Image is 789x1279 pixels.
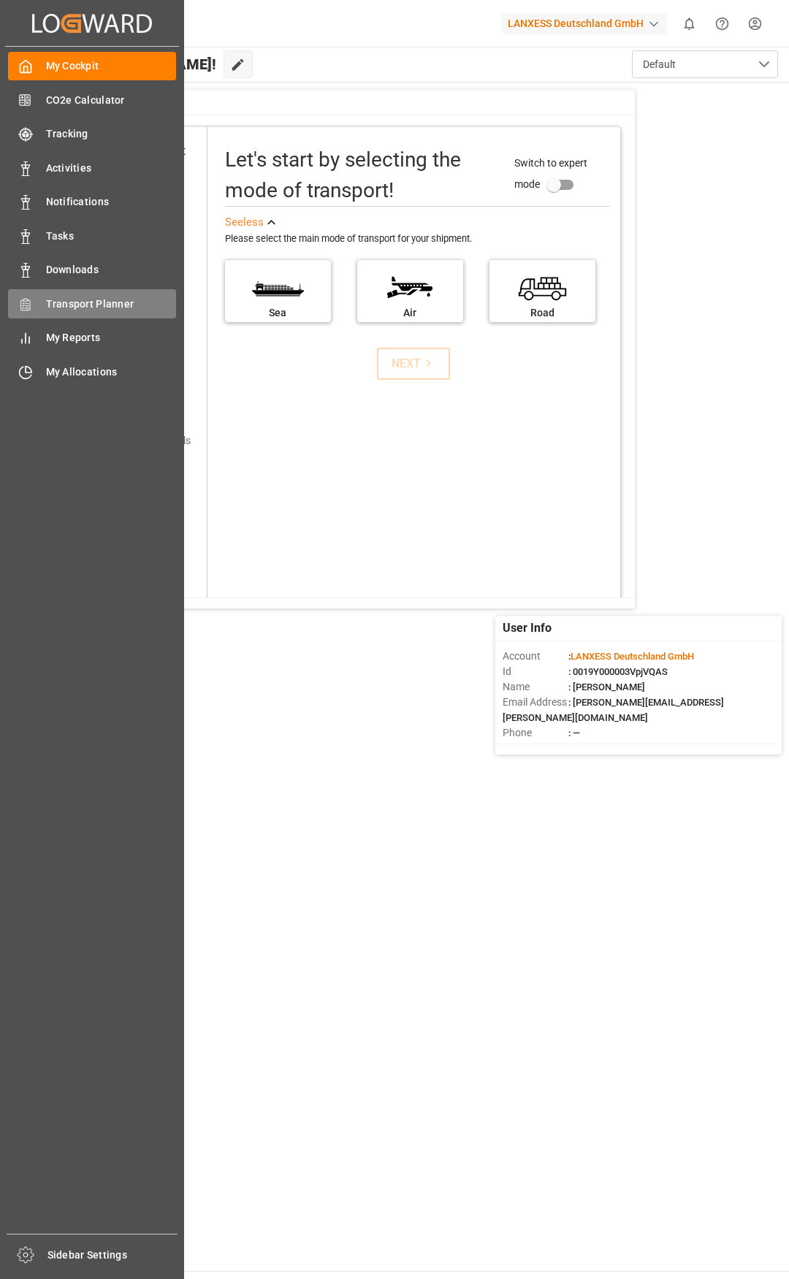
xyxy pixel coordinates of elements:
[46,330,177,345] span: My Reports
[503,619,552,637] span: User Info
[46,262,177,278] span: Downloads
[46,364,177,380] span: My Allocations
[8,357,176,386] a: My Allocations
[571,651,694,662] span: LANXESS Deutschland GmbH
[377,348,450,380] button: NEXT
[503,741,568,756] span: Account Type
[232,305,324,321] div: Sea
[568,728,580,738] span: : —
[503,725,568,741] span: Phone
[46,194,177,210] span: Notifications
[46,93,177,108] span: CO2e Calculator
[8,324,176,352] a: My Reports
[8,120,176,148] a: Tracking
[568,682,645,692] span: : [PERSON_NAME]
[503,664,568,679] span: Id
[503,649,568,664] span: Account
[46,126,177,142] span: Tracking
[8,188,176,216] a: Notifications
[514,157,587,190] span: Switch to expert mode
[503,679,568,695] span: Name
[59,50,216,78] span: Hello [PERSON_NAME]!
[46,161,177,176] span: Activities
[568,666,668,677] span: : 0019Y000003VpjVQAS
[503,695,568,710] span: Email Address
[225,145,500,206] div: Let's start by selecting the mode of transport!
[46,297,177,312] span: Transport Planner
[8,256,176,284] a: Downloads
[8,85,176,114] a: CO2e Calculator
[503,697,724,723] span: : [PERSON_NAME][EMAIL_ADDRESS][PERSON_NAME][DOMAIN_NAME]
[225,231,610,247] div: Please select the main mode of transport for your shipment.
[568,651,694,662] span: :
[46,58,177,74] span: My Cockpit
[497,305,588,321] div: Road
[8,52,176,80] a: My Cockpit
[99,433,191,448] div: Add shipping details
[8,153,176,182] a: Activities
[46,229,177,244] span: Tasks
[568,743,605,754] span: : Shipper
[225,214,264,231] div: See less
[8,221,176,250] a: Tasks
[643,57,676,72] span: Default
[8,289,176,318] a: Transport Planner
[365,305,456,321] div: Air
[632,50,778,78] button: open menu
[47,1248,178,1263] span: Sidebar Settings
[392,355,436,373] div: NEXT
